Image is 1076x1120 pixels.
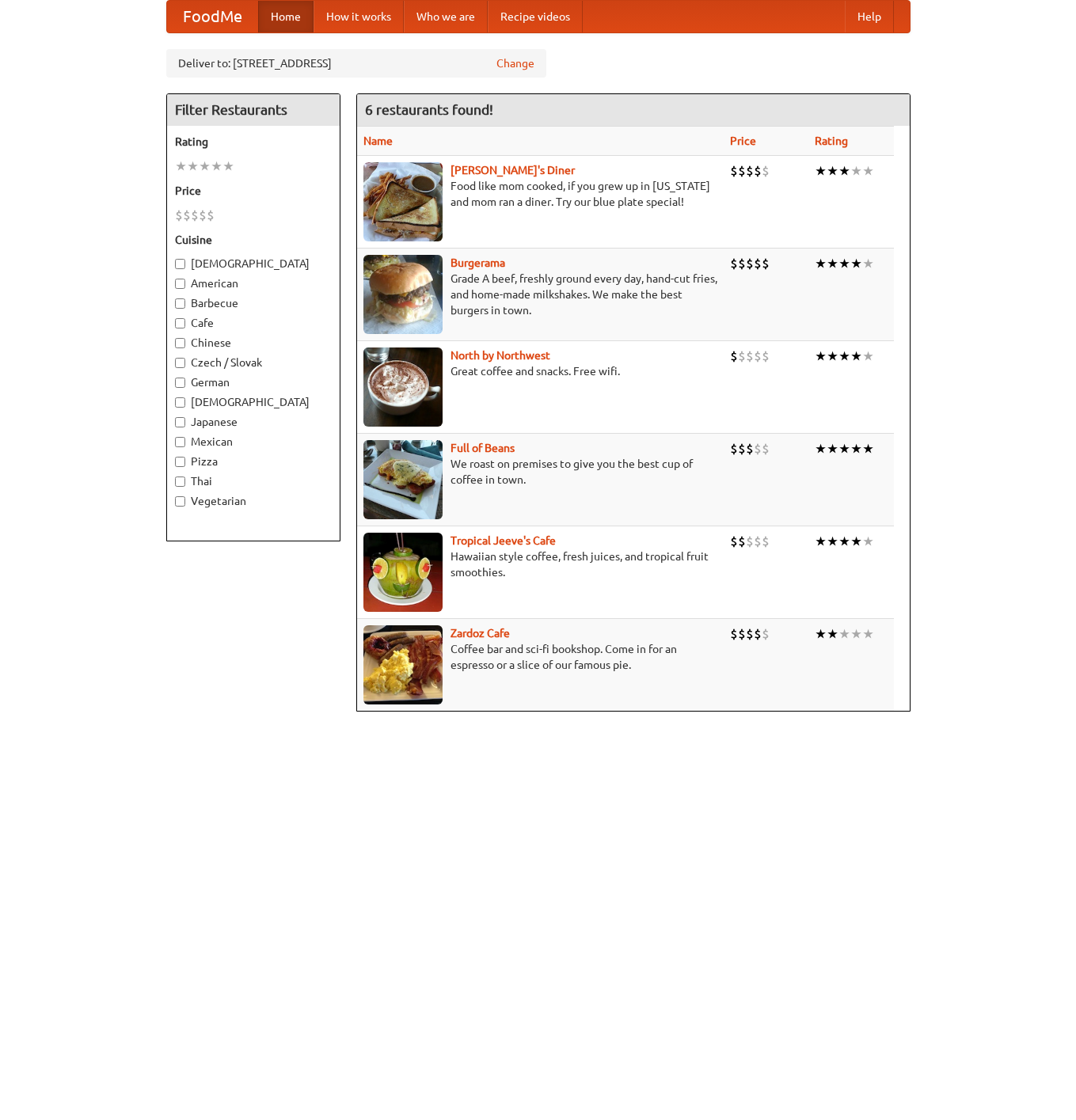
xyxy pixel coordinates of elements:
[451,442,515,454] b: Full of Beans
[754,625,762,643] li: $
[827,347,838,365] li: ★
[207,207,215,224] li: $
[363,255,443,334] img: burgerama.jpg
[762,347,770,365] li: $
[363,533,443,612] img: jeeves.jpg
[175,397,185,408] input: [DEMOGRAPHIC_DATA]
[738,347,746,365] li: $
[827,625,838,643] li: ★
[175,134,332,150] h5: Rating
[850,347,862,365] li: ★
[451,164,575,177] a: [PERSON_NAME]'s Diner
[363,549,717,580] p: Hawaiian style coffee, fresh juices, and tropical fruit smoothies.
[175,394,332,410] label: [DEMOGRAPHIC_DATA]
[175,232,332,248] h5: Cuisine
[175,158,187,175] li: ★
[258,1,314,32] a: Home
[815,347,827,365] li: ★
[363,363,717,379] p: Great coffee and snacks. Free wifi.
[746,347,754,365] li: $
[738,162,746,180] li: $
[175,378,185,388] input: German
[850,440,862,457] li: ★
[730,625,738,643] li: $
[838,625,850,643] li: ★
[191,207,199,224] li: $
[175,496,185,507] input: Vegetarian
[746,255,754,272] li: $
[363,135,393,147] a: Name
[850,162,862,180] li: ★
[175,473,332,489] label: Thai
[488,1,583,32] a: Recipe videos
[754,347,762,365] li: $
[363,440,443,519] img: beans.jpg
[730,533,738,550] li: $
[730,135,756,147] a: Price
[827,255,838,272] li: ★
[187,158,199,175] li: ★
[754,440,762,457] li: $
[175,358,185,368] input: Czech / Slovak
[815,625,827,643] li: ★
[838,162,850,180] li: ★
[175,183,332,199] h5: Price
[746,533,754,550] li: $
[730,162,738,180] li: $
[363,625,443,704] img: zardoz.jpg
[167,1,258,32] a: FoodMe
[815,440,827,457] li: ★
[451,349,550,362] a: North by Northwest
[183,207,191,224] li: $
[754,533,762,550] li: $
[363,178,717,210] p: Food like mom cooked, if you grew up in [US_STATE] and mom ran a diner. Try our blue plate special!
[175,493,332,509] label: Vegetarian
[815,135,848,147] a: Rating
[762,162,770,180] li: $
[175,318,185,328] input: Cafe
[175,256,332,271] label: [DEMOGRAPHIC_DATA]
[314,1,404,32] a: How it works
[850,255,862,272] li: ★
[199,207,207,224] li: $
[222,158,234,175] li: ★
[815,162,827,180] li: ★
[365,102,493,117] ng-pluralize: 6 restaurants found!
[815,533,827,550] li: ★
[363,641,717,673] p: Coffee bar and sci-fi bookshop. Come in for an espresso or a slice of our famous pie.
[730,255,738,272] li: $
[862,440,874,457] li: ★
[363,162,443,241] img: sallys.jpg
[730,347,738,365] li: $
[862,625,874,643] li: ★
[363,347,443,427] img: north.jpg
[175,437,185,447] input: Mexican
[754,162,762,180] li: $
[175,279,185,289] input: American
[827,162,838,180] li: ★
[850,533,862,550] li: ★
[838,440,850,457] li: ★
[730,440,738,457] li: $
[762,255,770,272] li: $
[363,456,717,488] p: We roast on premises to give you the best cup of coffee in town.
[746,162,754,180] li: $
[862,255,874,272] li: ★
[827,440,838,457] li: ★
[451,534,556,547] a: Tropical Jeeve's Cafe
[175,417,185,427] input: Japanese
[175,434,332,450] label: Mexican
[175,275,332,291] label: American
[838,255,850,272] li: ★
[738,440,746,457] li: $
[862,162,874,180] li: ★
[850,625,862,643] li: ★
[762,440,770,457] li: $
[451,627,510,640] a: Zardoz Cafe
[746,440,754,457] li: $
[175,414,332,430] label: Japanese
[175,454,332,469] label: Pizza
